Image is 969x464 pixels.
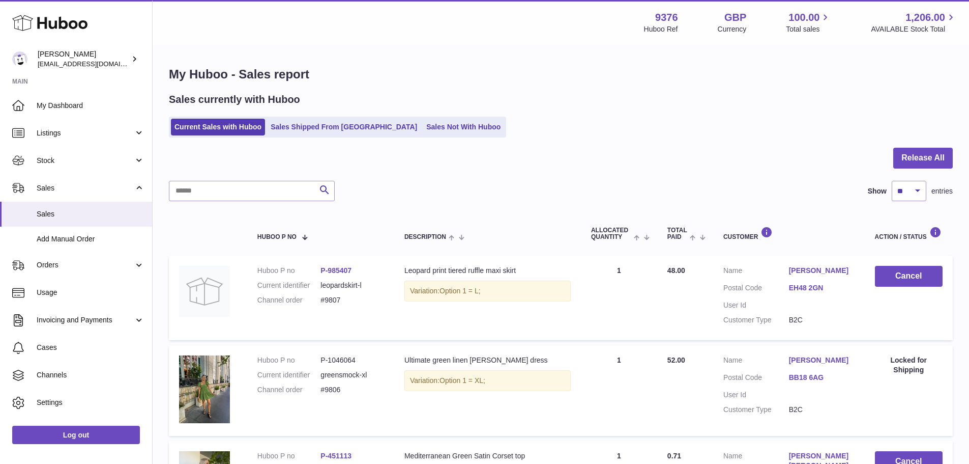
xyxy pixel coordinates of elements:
dt: Huboo P no [257,451,321,461]
div: Huboo Ref [644,24,678,34]
span: AVAILABLE Stock Total [871,24,957,34]
div: Ultimate green linen [PERSON_NAME] dress [404,356,571,365]
dd: leopardskirt-l [320,281,384,290]
dd: greensmock-xl [320,370,384,380]
dt: Channel order [257,295,321,305]
span: My Dashboard [37,101,144,111]
dt: Postal Code [723,373,789,385]
dt: Name [723,356,789,368]
a: BB18 6AG [789,373,855,383]
span: entries [931,186,953,196]
a: Log out [12,426,140,444]
dd: #9806 [320,385,384,395]
span: Stock [37,156,134,166]
td: 1 [581,256,657,340]
a: Current Sales with Huboo [171,119,265,135]
button: Cancel [875,266,943,287]
dd: #9807 [320,295,384,305]
span: Option 1 = L; [439,287,481,295]
span: Sales [37,183,134,193]
span: Channels [37,370,144,380]
a: [PERSON_NAME] [789,356,855,365]
span: Orders [37,260,134,270]
a: Sales Not With Huboo [423,119,504,135]
dt: Channel order [257,385,321,395]
dt: Customer Type [723,315,789,325]
span: 48.00 [667,266,685,275]
img: IMG_4654.jpg [179,356,230,423]
span: [EMAIL_ADDRESS][DOMAIN_NAME] [38,60,150,68]
dt: Current identifier [257,370,321,380]
img: internalAdmin-9376@internal.huboo.com [12,51,27,67]
span: 1,206.00 [905,11,945,24]
div: Mediterranean Green Satin Corset top [404,451,571,461]
a: Sales Shipped From [GEOGRAPHIC_DATA] [267,119,421,135]
a: P-985407 [320,266,351,275]
dd: B2C [789,405,855,415]
img: no-photo.jpg [179,266,230,317]
div: Variation: [404,281,571,302]
div: [PERSON_NAME] [38,49,129,69]
h1: My Huboo - Sales report [169,66,953,83]
span: Sales [37,209,144,219]
span: Add Manual Order [37,234,144,244]
div: Leopard print tiered ruffle maxi skirt [404,266,571,276]
div: Variation: [404,370,571,391]
span: Cases [37,343,144,352]
span: Settings [37,398,144,407]
span: Total paid [667,227,687,240]
span: Total sales [786,24,831,34]
span: 100.00 [788,11,819,24]
a: P-451113 [320,452,351,460]
dt: User Id [723,390,789,400]
span: Invoicing and Payments [37,315,134,325]
dd: B2C [789,315,855,325]
div: Currency [718,24,747,34]
dt: Name [723,266,789,278]
a: 1,206.00 AVAILABLE Stock Total [871,11,957,34]
span: ALLOCATED Quantity [591,227,631,240]
button: Release All [893,148,953,169]
a: 100.00 Total sales [786,11,831,34]
dd: P-1046064 [320,356,384,365]
strong: GBP [724,11,746,24]
label: Show [868,186,887,196]
span: Huboo P no [257,234,297,240]
span: Listings [37,128,134,138]
span: 52.00 [667,356,685,364]
dt: Customer Type [723,405,789,415]
dt: Huboo P no [257,266,321,276]
h2: Sales currently with Huboo [169,93,300,106]
div: Locked for Shipping [875,356,943,375]
div: Action / Status [875,227,943,240]
span: 0.71 [667,452,681,460]
dt: Postal Code [723,283,789,295]
dt: Current identifier [257,281,321,290]
a: [PERSON_NAME] [789,266,855,276]
div: Customer [723,227,855,240]
strong: 9376 [655,11,678,24]
a: EH48 2GN [789,283,855,293]
dt: Huboo P no [257,356,321,365]
span: Description [404,234,446,240]
span: Usage [37,288,144,297]
td: 1 [581,345,657,436]
span: Option 1 = XL; [439,376,485,385]
dt: User Id [723,301,789,310]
